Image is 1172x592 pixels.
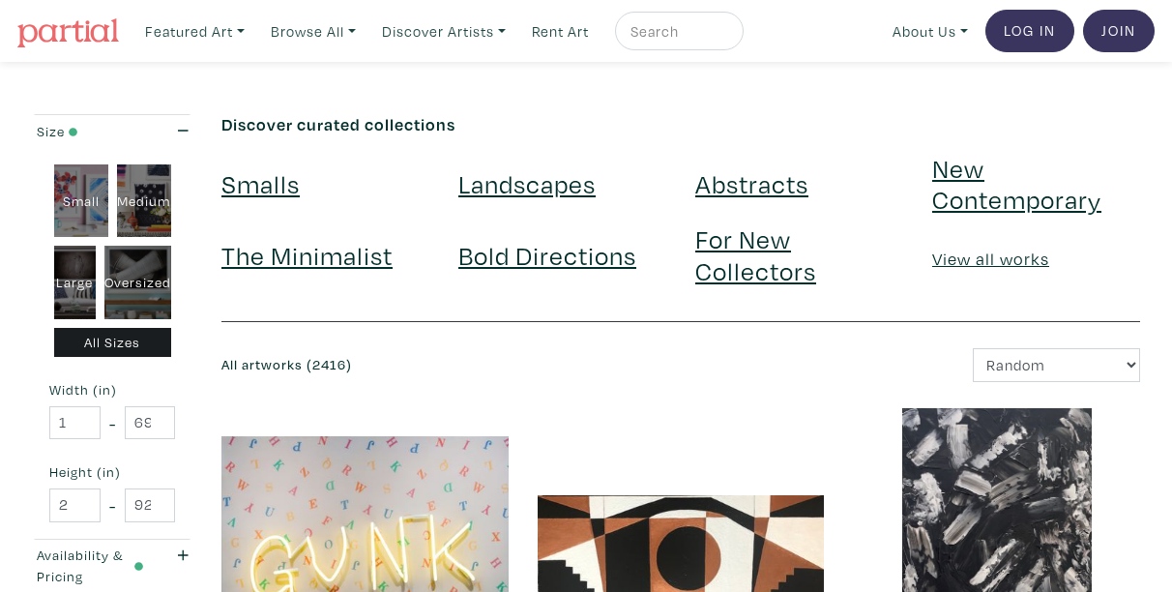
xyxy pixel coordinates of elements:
[104,246,171,319] div: Oversized
[221,114,1140,135] h6: Discover curated collections
[221,166,300,200] a: Smalls
[37,545,143,586] div: Availability & Pricing
[221,238,393,272] a: The Minimalist
[985,10,1074,52] a: Log In
[884,12,977,51] a: About Us
[695,166,808,200] a: Abstracts
[695,222,816,286] a: For New Collectors
[262,12,365,51] a: Browse All
[37,121,143,142] div: Size
[49,465,175,479] small: Height (in)
[109,410,116,436] span: -
[932,248,1049,270] a: View all works
[109,492,116,518] span: -
[54,246,96,319] div: Large
[32,115,192,147] button: Size
[932,151,1101,216] a: New Contemporary
[1083,10,1155,52] a: Join
[458,166,596,200] a: Landscapes
[221,357,666,373] h6: All artworks (2416)
[523,12,598,51] a: Rent Art
[458,238,636,272] a: Bold Directions
[49,383,175,397] small: Width (in)
[32,540,192,592] button: Availability & Pricing
[54,164,108,238] div: Small
[629,19,725,44] input: Search
[136,12,253,51] a: Featured Art
[117,164,171,238] div: Medium
[54,328,171,358] div: All Sizes
[373,12,514,51] a: Discover Artists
